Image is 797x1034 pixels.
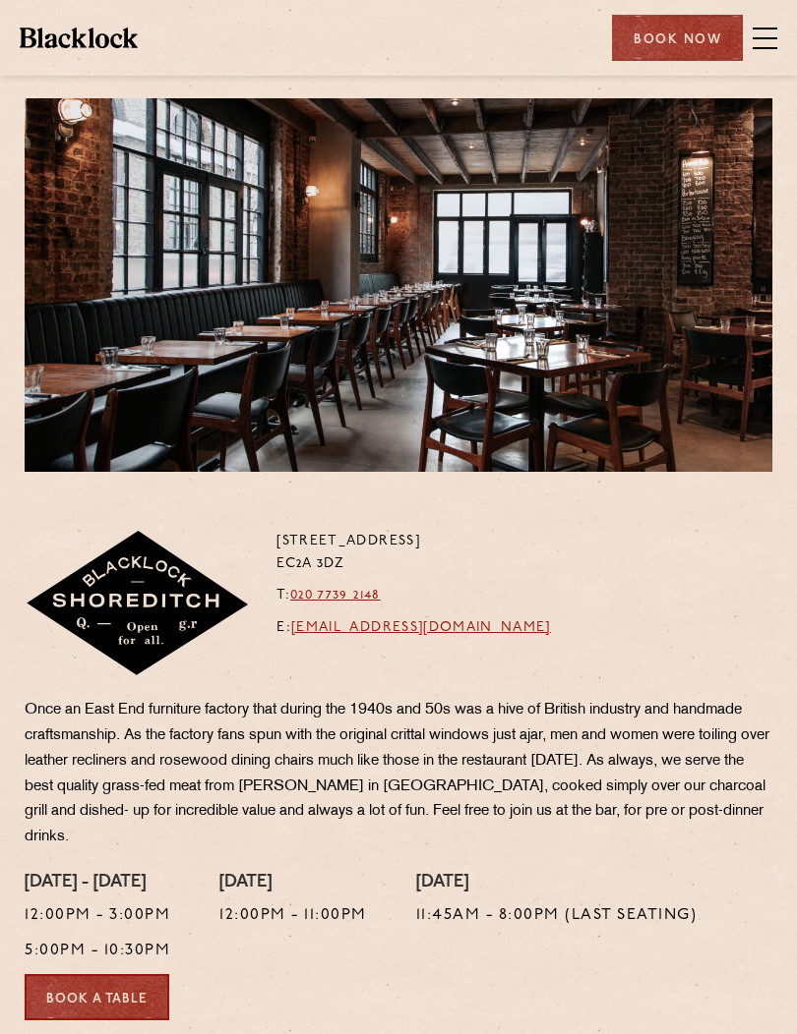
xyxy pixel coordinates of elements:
[25,698,772,850] p: Once an East End furniture factory that during the 1940s and 50s was a hive of British industry a...
[276,617,551,640] p: E:
[25,903,170,929] p: 12:00pm - 3:00pm
[219,903,367,929] p: 12:00pm - 11:00pm
[25,873,170,894] h4: [DATE] - [DATE]
[276,585,551,607] p: T:
[20,28,138,47] img: BL_Textured_Logo-footer-cropped.svg
[612,15,743,61] div: Book Now
[25,531,252,678] img: Shoreditch-stamp-v2-default.svg
[291,620,551,635] a: [EMAIL_ADDRESS][DOMAIN_NAME]
[416,873,698,894] h4: [DATE]
[276,531,551,575] p: [STREET_ADDRESS] EC2A 3DZ
[290,588,381,603] a: 020 7739 2148
[416,903,698,929] p: 11:45am - 8:00pm (Last seating)
[25,939,170,964] p: 5:00pm - 10:30pm
[25,974,169,1020] a: Book a Table
[219,873,367,894] h4: [DATE]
